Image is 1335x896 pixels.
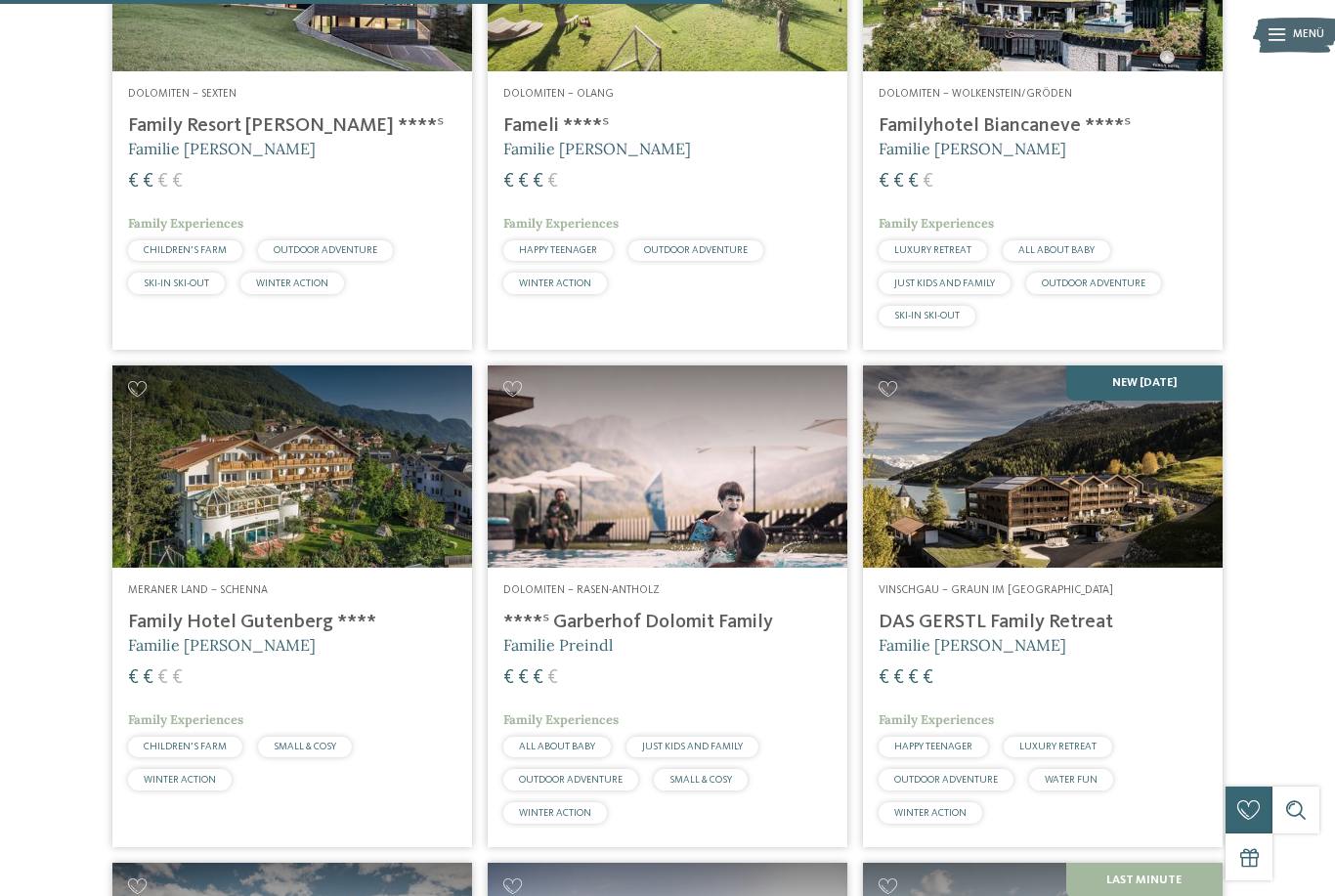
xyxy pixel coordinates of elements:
[879,88,1072,100] span: Dolomiten – Wolkenstein/Gröden
[503,711,619,728] span: Family Experiences
[503,88,614,100] span: Dolomiten – Olang
[879,635,1066,655] span: Familie [PERSON_NAME]
[144,775,216,785] span: WINTER ACTION
[503,611,832,634] h4: ****ˢ Garberhof Dolomit Family
[533,668,543,688] span: €
[518,172,529,192] span: €
[908,668,919,688] span: €
[503,172,514,192] span: €
[894,311,960,320] span: SKI-IN SKI-OUT
[128,611,456,634] h4: Family Hotel Gutenberg ****
[519,775,623,785] span: OUTDOOR ADVENTURE
[894,775,998,785] span: OUTDOOR ADVENTURE
[112,365,472,846] a: Familienhotels gesucht? Hier findet ihr die besten! Meraner Land – Schenna Family Hotel Gutenberg...
[669,775,732,785] span: SMALL & COSY
[519,808,591,818] span: WINTER ACTION
[157,172,168,192] span: €
[144,278,209,288] span: SKI-IN SKI-OUT
[894,742,972,751] span: HAPPY TEENAGER
[128,114,456,138] h4: Family Resort [PERSON_NAME] ****ˢ
[642,742,743,751] span: JUST KIDS AND FAMILY
[143,668,153,688] span: €
[128,139,316,158] span: Familie [PERSON_NAME]
[894,808,967,818] span: WINTER ACTION
[547,172,558,192] span: €
[128,88,237,100] span: Dolomiten – Sexten
[172,668,183,688] span: €
[879,114,1207,138] h4: Familyhotel Biancaneve ****ˢ
[519,245,597,255] span: HAPPY TEENAGER
[503,668,514,688] span: €
[533,172,543,192] span: €
[503,139,691,158] span: Familie [PERSON_NAME]
[923,668,933,688] span: €
[518,668,529,688] span: €
[879,584,1113,596] span: Vinschgau – Graun im [GEOGRAPHIC_DATA]
[256,278,328,288] span: WINTER ACTION
[503,215,619,232] span: Family Experiences
[519,742,595,751] span: ALL ABOUT BABY
[893,668,904,688] span: €
[879,711,994,728] span: Family Experiences
[879,611,1207,634] h4: DAS GERSTL Family Retreat
[128,215,243,232] span: Family Experiences
[144,245,227,255] span: CHILDREN’S FARM
[879,215,994,232] span: Family Experiences
[644,245,748,255] span: OUTDOOR ADVENTURE
[1042,278,1145,288] span: OUTDOOR ADVENTURE
[274,742,336,751] span: SMALL & COSY
[128,711,243,728] span: Family Experiences
[863,365,1223,568] img: Familienhotels gesucht? Hier findet ihr die besten!
[128,635,316,655] span: Familie [PERSON_NAME]
[503,584,660,596] span: Dolomiten – Rasen-Antholz
[894,245,971,255] span: LUXURY RETREAT
[1045,775,1098,785] span: WATER FUN
[128,172,139,192] span: €
[274,245,377,255] span: OUTDOOR ADVENTURE
[879,139,1066,158] span: Familie [PERSON_NAME]
[893,172,904,192] span: €
[488,365,847,568] img: Familienhotels gesucht? Hier findet ihr die besten!
[879,668,889,688] span: €
[863,365,1223,846] a: Familienhotels gesucht? Hier findet ihr die besten! NEW [DATE] Vinschgau – Graun im [GEOGRAPHIC_D...
[923,172,933,192] span: €
[172,172,183,192] span: €
[128,668,139,688] span: €
[519,278,591,288] span: WINTER ACTION
[128,584,268,596] span: Meraner Land – Schenna
[112,365,472,568] img: Family Hotel Gutenberg ****
[1018,245,1095,255] span: ALL ABOUT BABY
[157,668,168,688] span: €
[547,668,558,688] span: €
[143,172,153,192] span: €
[488,365,847,846] a: Familienhotels gesucht? Hier findet ihr die besten! Dolomiten – Rasen-Antholz ****ˢ Garberhof Dol...
[908,172,919,192] span: €
[144,742,227,751] span: CHILDREN’S FARM
[879,172,889,192] span: €
[1019,742,1097,751] span: LUXURY RETREAT
[503,635,613,655] span: Familie Preindl
[894,278,995,288] span: JUST KIDS AND FAMILY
